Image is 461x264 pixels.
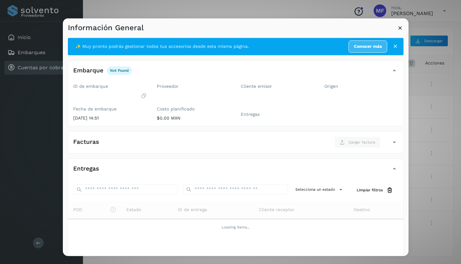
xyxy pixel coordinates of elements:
[126,206,141,213] span: Estado
[241,112,315,117] label: Entregas
[73,166,99,173] h4: Entregas
[157,84,231,89] label: Proveedor
[259,206,294,213] span: Cliente receptor
[68,164,403,179] div: Entregas
[68,65,403,81] div: Embarquenot found
[352,184,398,196] button: Limpiar filtros
[73,67,103,75] h4: Embarque
[334,137,381,148] button: Cargar factura
[73,84,147,89] label: ID de embarque
[324,84,398,89] label: Origen
[293,184,347,195] button: Selecciona un estado
[68,137,403,153] div: FacturasCargar factura
[68,219,403,235] td: Loading items...
[110,69,129,73] p: not found
[157,116,231,121] p: $0.00 MXN
[241,84,315,89] label: Cliente emisor
[178,206,207,213] span: ID de entrega
[68,23,144,32] h3: Información General
[348,40,387,53] a: Conocer más
[348,139,375,145] span: Cargar factura
[73,116,147,121] p: [DATE] 14:51
[75,43,249,50] span: ✨ Muy pronto podrás gestionar todos tus accesorios desde esta misma página.
[73,139,99,146] h4: Facturas
[73,107,147,112] label: Fecha de embarque
[73,206,117,213] span: POD
[354,206,370,213] span: Destino
[157,107,231,112] label: Costo planificado
[357,188,383,193] span: Limpiar filtros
